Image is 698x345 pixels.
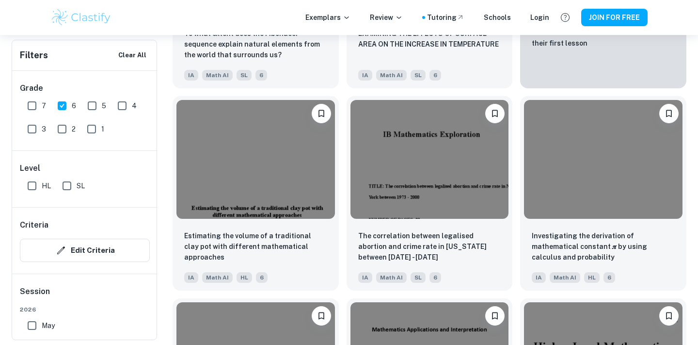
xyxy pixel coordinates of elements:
[312,104,331,123] button: Please log in to bookmark exemplars
[101,124,104,134] span: 1
[358,28,501,49] p: EXAMINING THE EFFECTS OF SURFACE AREA ON THE INCREASE IN TEMPERATURE
[72,124,76,134] span: 2
[237,272,252,283] span: HL
[532,27,675,49] p: 96% of students feel more confident after their first lesson
[20,163,150,174] h6: Level
[581,9,648,26] button: JOIN FOR FREE
[411,272,426,283] span: SL
[659,104,679,123] button: Please log in to bookmark exemplars
[202,272,233,283] span: Math AI
[427,12,464,23] a: Tutoring
[532,230,675,263] p: Investigating the derivation of mathematical constant 𝝅 by using calculus and probability
[20,219,48,231] h6: Criteria
[524,100,682,219] img: Math AI IA example thumbnail: Investigating the derivation of mathemat
[376,272,407,283] span: Math AI
[485,104,505,123] button: Please log in to bookmark exemplars
[429,272,441,283] span: 6
[312,306,331,326] button: Please log in to bookmark exemplars
[256,272,268,283] span: 6
[584,272,600,283] span: HL
[116,48,149,63] button: Clear All
[202,70,233,81] span: Math AI
[20,286,150,305] h6: Session
[102,100,106,111] span: 5
[376,70,407,81] span: Math AI
[176,100,335,219] img: Math AI IA example thumbnail: Estimating the volume of a traditional c
[411,70,426,81] span: SL
[184,272,198,283] span: IA
[358,272,372,283] span: IA
[42,320,55,331] span: May
[20,82,150,94] h6: Grade
[358,70,372,81] span: IA
[237,70,252,81] span: SL
[659,306,679,326] button: Please log in to bookmark exemplars
[20,49,48,62] h6: Filters
[350,100,509,219] img: Math AI IA example thumbnail: The correlation between legalised aborti
[72,100,76,111] span: 6
[603,272,615,283] span: 6
[132,100,137,111] span: 4
[370,12,403,23] p: Review
[358,230,501,263] p: The correlation between legalised abortion and crime rate in New York between 1973 - 2000
[532,272,546,283] span: IA
[255,70,267,81] span: 6
[42,181,51,191] span: HL
[20,239,150,262] button: Edit Criteria
[520,96,686,291] a: Please log in to bookmark exemplarsInvestigating the derivation of mathematical constant 𝝅 by usi...
[530,12,549,23] a: Login
[557,9,573,26] button: Help and Feedback
[550,272,580,283] span: Math AI
[184,70,198,81] span: IA
[20,305,150,314] span: 2026
[184,28,327,60] p: To what extent does the Fibonacci sequence explain natural elements from the world that surrounds...
[173,96,339,291] a: Please log in to bookmark exemplarsEstimating the volume of a traditional clay pot with different...
[347,96,513,291] a: Please log in to bookmark exemplarsThe correlation between legalised abortion and crime rate in N...
[77,181,85,191] span: SL
[42,100,46,111] span: 7
[50,8,112,27] img: Clastify logo
[429,70,441,81] span: 6
[42,124,46,134] span: 3
[184,230,327,263] p: Estimating the volume of a traditional clay pot with different mathematical approaches
[485,306,505,326] button: Please log in to bookmark exemplars
[305,12,350,23] p: Exemplars
[484,12,511,23] a: Schools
